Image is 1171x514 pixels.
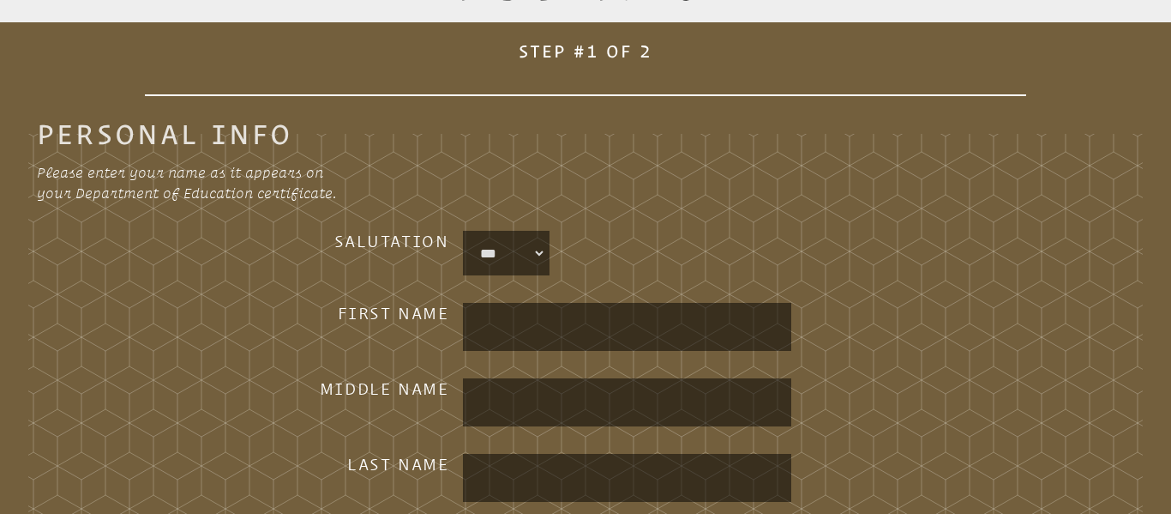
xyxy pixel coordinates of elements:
[37,162,585,203] p: Please enter your name as it appears on your Department of Education certificate.
[175,454,449,475] h3: Last Name
[466,234,547,272] select: persons_salutation
[175,378,449,399] h3: Middle Name
[37,124,293,144] legend: Personal Info
[145,29,1026,96] h1: Step #1 of 2
[175,303,449,324] h3: First Name
[175,231,449,251] h3: Salutation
